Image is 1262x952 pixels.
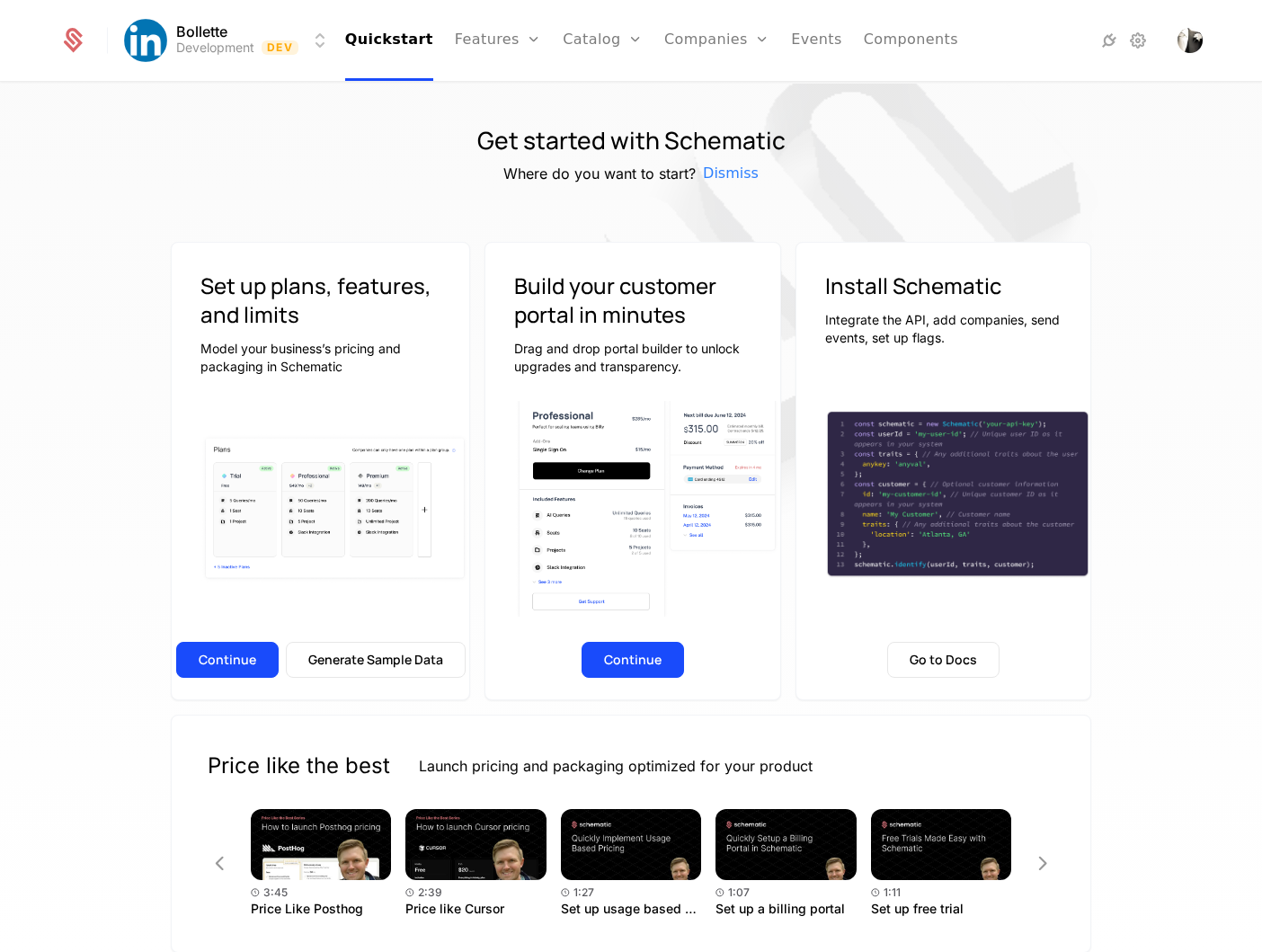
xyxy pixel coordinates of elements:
[176,642,279,678] button: Continue
[561,809,701,917] a: Set up usage based pricing1:27Set up usage based pricing
[129,21,331,60] button: Select environment
[405,809,546,917] a: Price like Cursor2:39Price like Cursor
[405,902,546,916] div: Price like Cursor
[514,340,751,376] p: Drag and drop portal builder to unlock upgrades and transparency.
[871,809,1011,917] a: Set up free trial1:11Set up free trial
[1098,30,1120,51] a: Integrations
[208,850,231,875] button: Previous
[514,393,780,625] img: Component view
[251,809,391,917] a: Price Like Posthog3:45Price Like Posthog
[825,410,1091,579] img: Schematic integration code
[200,271,440,329] h3: Set up plans, features, and limits
[200,433,469,583] img: Plan cards
[1178,28,1203,53] img: Andrea
[561,902,701,916] div: Set up usage based pricing
[884,887,901,898] span: 1:11
[825,271,1062,300] h3: Install Schematic
[477,127,786,156] h1: Get started with Schematic
[251,902,391,916] div: Price Like Posthog
[418,887,442,898] span: 2:39
[715,902,856,916] div: Set up a billing portal
[1031,850,1054,875] button: Next
[887,642,1000,678] button: Go to Docs
[582,642,684,678] button: Continue
[1127,30,1149,51] a: Settings
[124,19,167,62] img: Bollette
[286,642,466,678] button: Generate Sample Data
[825,311,1062,347] p: Integrate the API, add companies, send events, set up flags.
[573,887,594,898] span: 1:27
[263,887,288,898] span: 3:45
[871,902,1011,916] div: Set up free trial
[1178,28,1203,53] button: Open user button
[176,39,254,57] div: Development
[503,163,696,184] h5: Where do you want to start?
[262,40,298,55] span: Dev
[715,809,856,917] a: Set up a billing portal1:07Set up a billing portal
[200,340,440,376] p: Model your business’s pricing and packaging in Schematic
[703,163,759,184] span: Dismiss
[176,24,227,39] span: Bollette
[514,271,751,329] h3: Build your customer portal in minutes
[728,887,750,898] span: 1:07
